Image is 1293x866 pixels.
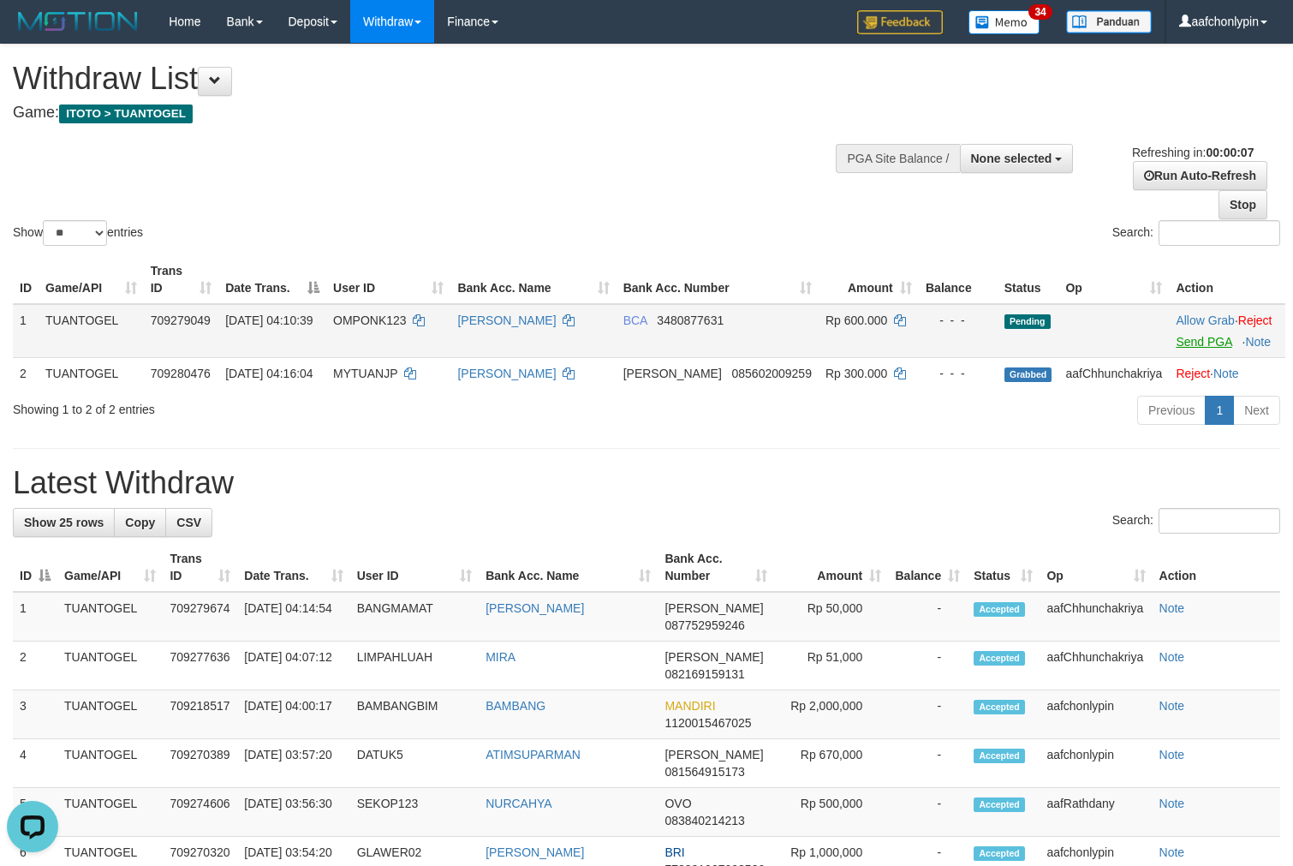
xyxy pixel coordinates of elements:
[24,516,104,529] span: Show 25 rows
[1040,690,1152,739] td: aafchonlypin
[960,144,1074,173] button: None selected
[1159,845,1185,859] a: Note
[1176,335,1231,349] a: Send PGA
[1169,255,1285,304] th: Action
[664,797,691,810] span: OVO
[350,788,480,837] td: SEKOP123
[664,845,684,859] span: BRI
[163,739,237,788] td: 709270389
[237,690,349,739] td: [DATE] 04:00:17
[326,255,450,304] th: User ID: activate to sort column ascending
[974,797,1025,812] span: Accepted
[163,690,237,739] td: 709218517
[350,543,480,592] th: User ID: activate to sort column ascending
[1153,543,1280,592] th: Action
[1058,357,1169,389] td: aafChhunchakriya
[1040,788,1152,837] td: aafRathdany
[888,642,967,690] td: -
[888,592,967,642] td: -
[333,314,407,327] span: OMPONK123
[664,667,744,681] span: Copy 082169159131 to clipboard
[333,367,397,380] span: MYTUANJP
[1205,396,1234,425] a: 1
[163,642,237,690] td: 709277636
[350,739,480,788] td: DATUK5
[974,602,1025,617] span: Accepted
[774,690,888,739] td: Rp 2,000,000
[623,367,722,380] span: [PERSON_NAME]
[998,255,1059,304] th: Status
[857,10,943,34] img: Feedback.jpg
[1159,699,1185,713] a: Note
[13,642,57,690] td: 2
[664,748,763,761] span: [PERSON_NAME]
[13,9,143,34] img: MOTION_logo.png
[237,592,349,642] td: [DATE] 04:14:54
[774,739,888,788] td: Rp 670,000
[1058,255,1169,304] th: Op: activate to sort column ascending
[657,314,724,327] span: Copy 3480877631 to clipboard
[350,690,480,739] td: BAMBANGBIM
[218,255,326,304] th: Date Trans.: activate to sort column descending
[59,105,193,123] span: ITOTO > TUANTOGEL
[237,739,349,788] td: [DATE] 03:57:20
[486,601,584,615] a: [PERSON_NAME]
[774,642,888,690] td: Rp 51,000
[623,314,647,327] span: BCA
[163,592,237,642] td: 709279674
[144,255,218,304] th: Trans ID: activate to sort column ascending
[57,788,163,837] td: TUANTOGEL
[57,690,163,739] td: TUANTOGEL
[13,62,845,96] h1: Withdraw List
[151,367,211,380] span: 709280476
[1028,4,1052,20] span: 34
[486,845,584,859] a: [PERSON_NAME]
[664,650,763,664] span: [PERSON_NAME]
[163,788,237,837] td: 709274606
[774,543,888,592] th: Amount: activate to sort column ascending
[664,814,744,827] span: Copy 083840214213 to clipboard
[1040,543,1152,592] th: Op: activate to sort column ascending
[1159,748,1185,761] a: Note
[617,255,819,304] th: Bank Acc. Number: activate to sort column ascending
[819,255,919,304] th: Amount: activate to sort column ascending
[1245,335,1271,349] a: Note
[114,508,166,537] a: Copy
[13,357,39,389] td: 2
[350,642,480,690] td: LIMPAHLUAH
[1040,592,1152,642] td: aafChhunchakriya
[7,7,58,58] button: Open LiveChat chat widget
[176,516,201,529] span: CSV
[13,690,57,739] td: 3
[1040,739,1152,788] td: aafchonlypin
[888,543,967,592] th: Balance: activate to sort column ascending
[774,788,888,837] td: Rp 500,000
[974,700,1025,714] span: Accepted
[825,367,887,380] span: Rp 300.000
[1004,367,1052,382] span: Grabbed
[825,314,887,327] span: Rp 600.000
[225,367,313,380] span: [DATE] 04:16:04
[486,797,552,810] a: NURCAHYA
[13,788,57,837] td: 5
[971,152,1052,165] span: None selected
[664,699,715,713] span: MANDIRI
[39,357,144,389] td: TUANTOGEL
[926,312,991,329] div: - - -
[731,367,811,380] span: Copy 085602009259 to clipboard
[479,543,658,592] th: Bank Acc. Name: activate to sort column ascending
[974,651,1025,666] span: Accepted
[1159,650,1185,664] a: Note
[57,739,163,788] td: TUANTOGEL
[13,592,57,642] td: 1
[1040,642,1152,690] td: aafChhunchakriya
[57,592,163,642] td: TUANTOGEL
[774,592,888,642] td: Rp 50,000
[13,105,845,122] h4: Game:
[974,846,1025,861] span: Accepted
[225,314,313,327] span: [DATE] 04:10:39
[163,543,237,592] th: Trans ID: activate to sort column ascending
[1112,508,1280,534] label: Search:
[1066,10,1152,33] img: panduan.png
[13,220,143,246] label: Show entries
